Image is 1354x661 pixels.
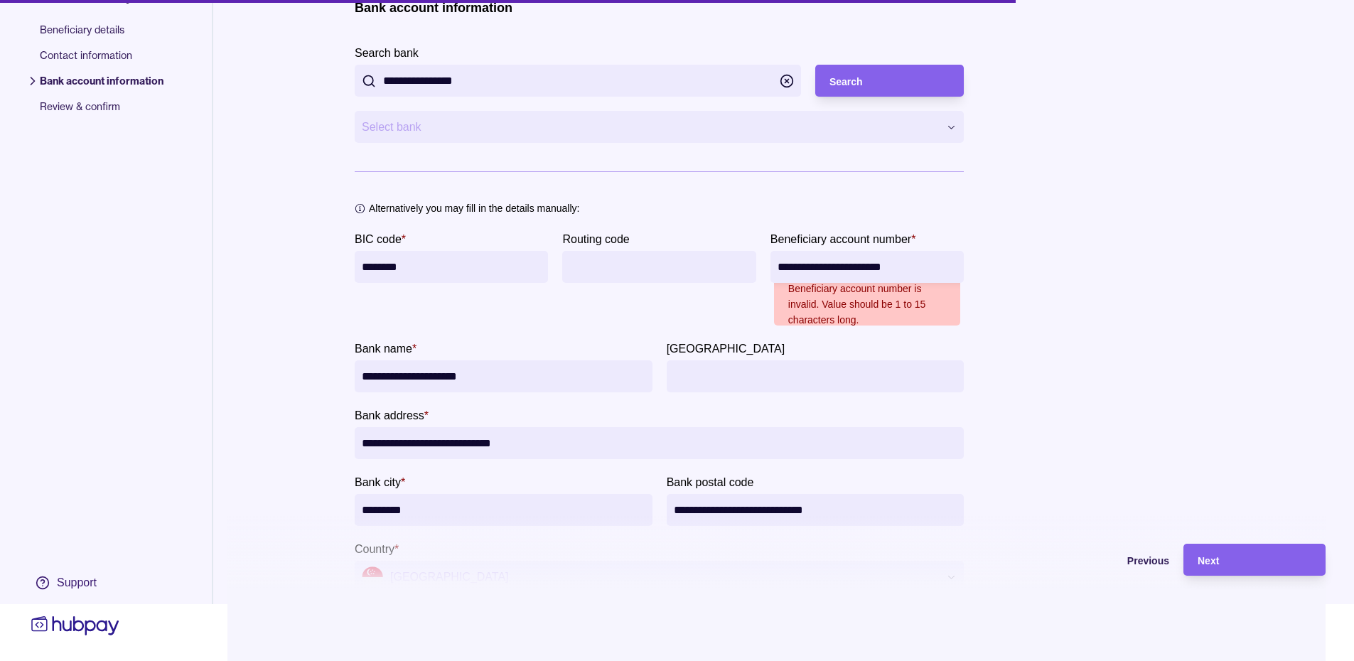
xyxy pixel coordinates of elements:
[40,100,163,125] span: Review & confirm
[355,540,399,557] label: Country
[362,427,957,459] input: Bank address
[355,233,402,245] p: BIC code
[355,543,394,555] p: Country
[562,230,629,247] label: Routing code
[57,575,97,591] div: Support
[362,360,645,392] input: bankName
[674,494,957,526] input: Bank postal code
[770,233,911,245] p: Beneficiary account number
[778,251,957,283] input: Beneficiary account number
[667,340,785,357] label: Bank province
[40,74,163,100] span: Bank account information
[28,568,122,598] a: Support
[1183,544,1326,576] button: Next
[383,65,773,97] input: Search bank
[562,233,629,245] p: Routing code
[770,230,916,247] label: Beneficiary account number
[1198,555,1219,566] span: Next
[369,200,579,216] p: Alternatively you may fill in the details manually:
[829,76,863,87] span: Search
[667,343,785,355] p: [GEOGRAPHIC_DATA]
[1127,555,1169,566] span: Previous
[1027,544,1169,576] button: Previous
[355,473,405,490] label: Bank city
[788,281,946,328] p: Beneficiary account number is invalid. Value should be 1 to 15 characters long.
[40,23,163,48] span: Beneficiary details
[355,476,401,488] p: Bank city
[355,409,424,421] p: Bank address
[667,473,754,490] label: Bank postal code
[355,230,406,247] label: BIC code
[362,494,645,526] input: Bank city
[355,44,419,61] label: Search bank
[362,251,541,283] input: BIC code
[355,47,419,59] p: Search bank
[667,476,754,488] p: Bank postal code
[569,251,748,283] input: Routing code
[355,343,412,355] p: Bank name
[40,48,163,74] span: Contact information
[674,360,957,392] input: Bank province
[815,65,964,97] button: Search
[355,407,429,424] label: Bank address
[355,340,417,357] label: Bank name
